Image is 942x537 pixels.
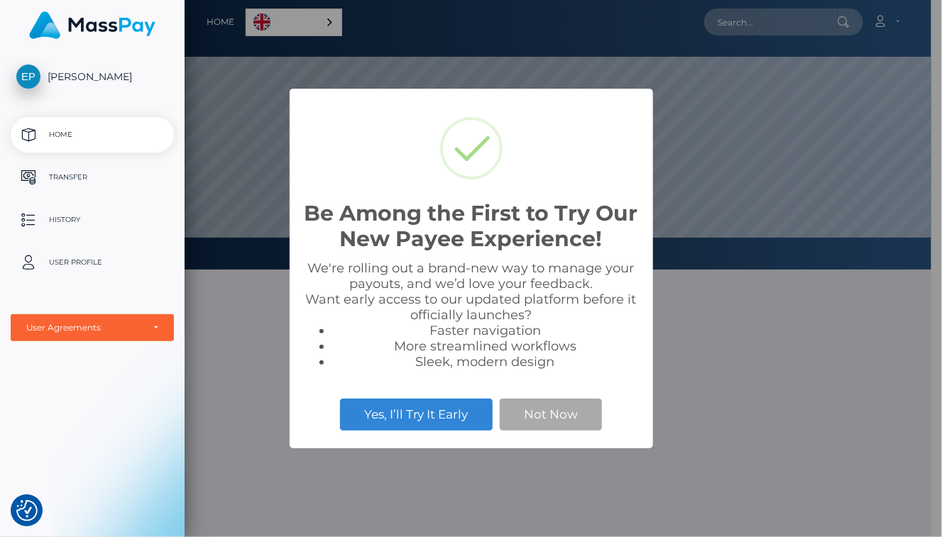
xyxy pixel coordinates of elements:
[11,314,174,341] button: User Agreements
[16,124,168,145] p: Home
[16,252,168,273] p: User Profile
[304,201,639,252] h2: Be Among the First to Try Our New Payee Experience!
[16,500,38,521] img: Revisit consent button
[304,260,639,370] div: We're rolling out a brand-new way to manage your payouts, and we’d love your feedback. Want early...
[16,500,38,521] button: Consent Preferences
[340,399,493,430] button: Yes, I’ll Try It Early
[500,399,602,430] button: Not Now
[332,354,639,370] li: Sleek, modern design
[11,70,174,83] span: [PERSON_NAME]
[26,322,143,333] div: User Agreements
[332,338,639,354] li: More streamlined workflows
[29,11,155,39] img: MassPay
[332,323,639,338] li: Faster navigation
[16,167,168,188] p: Transfer
[16,209,168,231] p: History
